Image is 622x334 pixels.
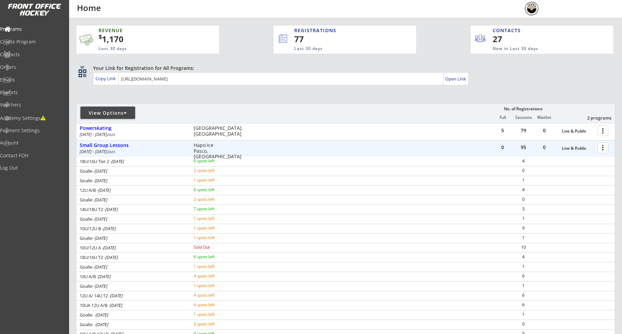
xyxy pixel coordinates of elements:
div: 2 spots left [194,322,238,326]
div: Open Link [445,76,467,82]
div: REGISTRATIONS [294,27,385,34]
div: 4 [513,255,533,259]
em: [DATE] [98,187,111,193]
em: [DATE] [95,235,107,241]
div: 10 [513,245,533,249]
div: 5 [492,128,513,133]
div: 77 [294,33,393,45]
sup: $ [99,33,102,41]
button: more_vert [597,125,608,136]
div: Goalie - [80,236,184,240]
div: Goalie - [80,313,184,317]
em: [DATE] [95,216,107,222]
em: [DATE] [112,158,124,164]
div: 1 [513,235,533,240]
div: 7 spots left [194,207,238,211]
div: 1 spots left [194,264,238,269]
div: 1 spots left [194,226,238,230]
div: Goalie - [80,198,184,202]
div: Sold Out [194,245,238,249]
div: CONTACTS [493,27,524,34]
div: 79 [513,128,534,133]
div: 10U/12U A - [80,246,184,250]
div: 12U A/B - [80,188,184,193]
div: 4 [513,159,533,163]
div: 1 [513,178,533,182]
div: 1 spots left [194,284,238,288]
em: [DATE] [105,206,118,212]
div: No. of Registrations [502,107,544,111]
a: Open Link [445,74,467,84]
div: Goalie - [80,178,184,183]
div: 4 [513,187,533,192]
div: 1 spots left [194,217,238,221]
em: [DATE] [98,273,111,280]
div: 0 [534,145,555,150]
div: Small Group Lessons [80,143,186,148]
div: 10U A/B - [80,274,184,279]
div: Live & Public [562,129,594,134]
div: 0 [513,197,533,201]
button: more_vert [597,143,608,153]
div: New in Last 30 days [493,46,582,52]
div: [DATE] - [DATE] [80,150,184,154]
div: Goalie - [80,284,184,288]
div: 3 [513,207,533,211]
div: 1 spots left [194,178,238,182]
em: [DATE] [95,168,107,174]
div: 0 [513,322,533,326]
div: 4 spots left [194,303,238,307]
div: 6 spots left [194,255,238,259]
em: [DATE] [103,225,116,232]
div: 12U A/ 14U T2 - [80,294,184,298]
div: 0 [534,128,555,133]
em: 2025 [107,132,115,137]
div: 1 [513,312,533,317]
em: [DATE] [95,197,107,203]
em: [DATE] [110,302,122,308]
em: [DATE] [96,321,108,327]
div: 18U/16U T2 - [80,255,184,260]
div: 6 [513,293,533,297]
div: 18U/16U Tier 2 - [80,159,184,164]
div: Goalie - [80,265,184,269]
div: 1 spots left [194,312,238,317]
div: 4 spots left [194,293,238,297]
em: [DATE] [95,177,107,184]
em: 2025 [107,149,115,154]
div: qr [78,65,86,69]
em: [DATE] [95,283,107,289]
div: Last 30 days [294,46,388,52]
div: Goalie - [80,169,184,173]
div: 1 [513,283,533,288]
div: View Options [80,110,135,116]
div: Goalie - [80,217,184,221]
div: Live & Public [562,146,594,151]
div: Full [492,115,513,120]
div: 9 [513,226,533,230]
div: Copy Link [95,75,117,82]
div: 4 spots left [194,274,238,278]
em: [DATE] [96,312,108,318]
div: REVENUE [99,27,186,34]
em: [DATE] [103,245,116,251]
div: Sessions [513,115,534,120]
div: 1 [513,264,533,269]
div: 2 programs [576,115,611,121]
div: 2 spots left [194,169,238,173]
div: 1 [513,216,533,221]
div: 0 [492,145,513,150]
div: 6 spots left [194,188,238,192]
div: 1 spots left [194,236,238,240]
em: [DATE] [110,293,123,299]
div: Your Link for Registration for All Programs: [93,65,594,72]
div: 14U/18U T2 - [80,207,184,212]
div: [DATE] - [DATE] [80,133,184,137]
div: 2 spots left [194,197,238,201]
div: Hapo Ice Pasco, [GEOGRAPHIC_DATA] [194,143,247,160]
div: Goalie - [80,322,184,327]
em: [DATE] [95,264,107,270]
div: [GEOGRAPHIC_DATA], [GEOGRAPHIC_DATA] [194,125,247,137]
div: 1,170 [99,33,198,45]
div: 6 spots left [194,159,238,163]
